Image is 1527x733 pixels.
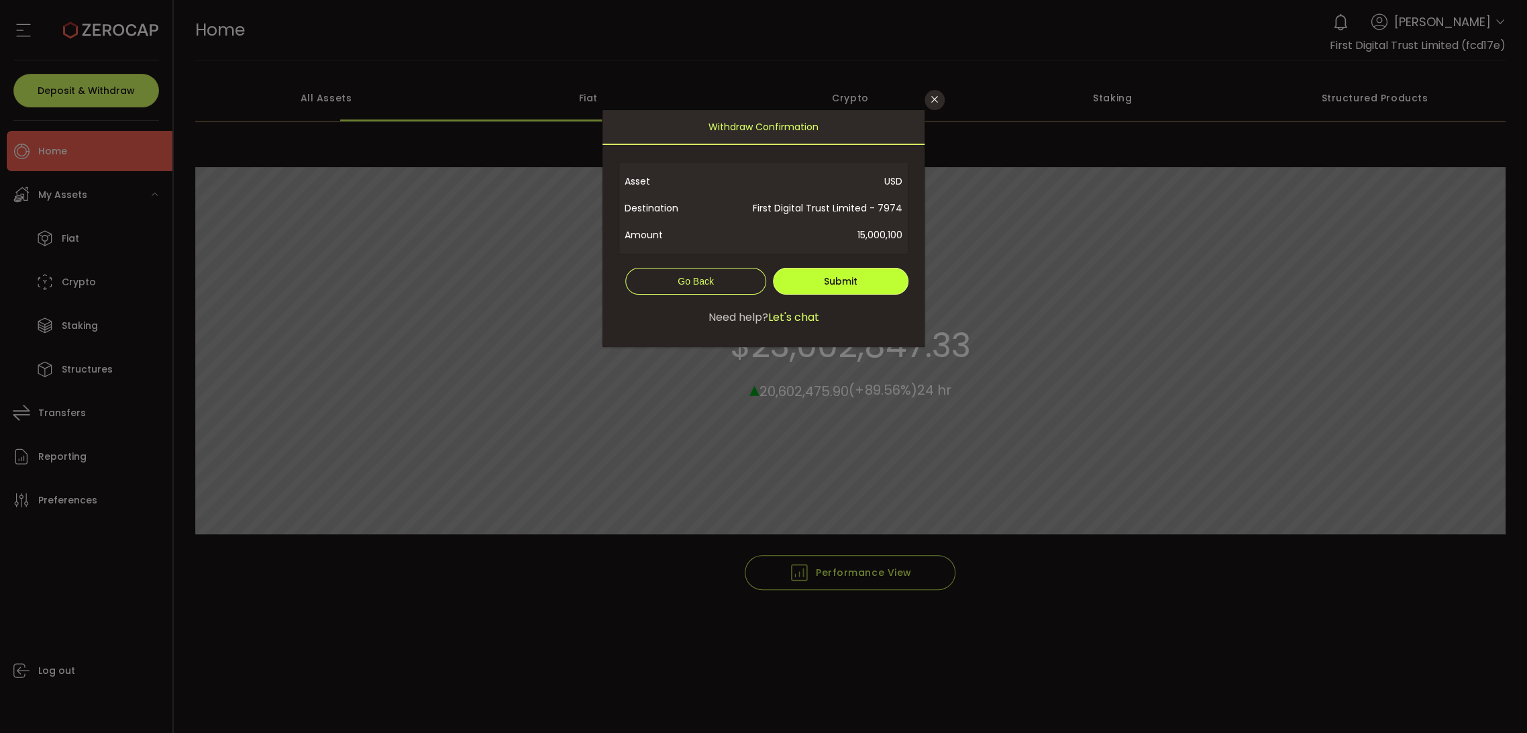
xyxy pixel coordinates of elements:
span: Go Back [678,276,714,287]
button: Go Back [625,268,766,295]
span: Submit [824,275,857,288]
div: dialog [602,110,925,347]
span: USD [710,168,902,195]
button: Submit [773,268,908,295]
span: Amount [625,222,710,248]
span: Asset [625,168,710,195]
span: Destination [625,195,710,222]
span: Withdraw Confirmation [708,110,819,144]
button: Close [925,90,945,110]
span: Let's chat [768,309,819,326]
span: 15,000,100 [710,222,902,248]
span: Need help? [708,309,768,326]
iframe: Chat Widget [1460,669,1527,733]
span: First Digital Trust Limited - 7974 [710,195,902,222]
